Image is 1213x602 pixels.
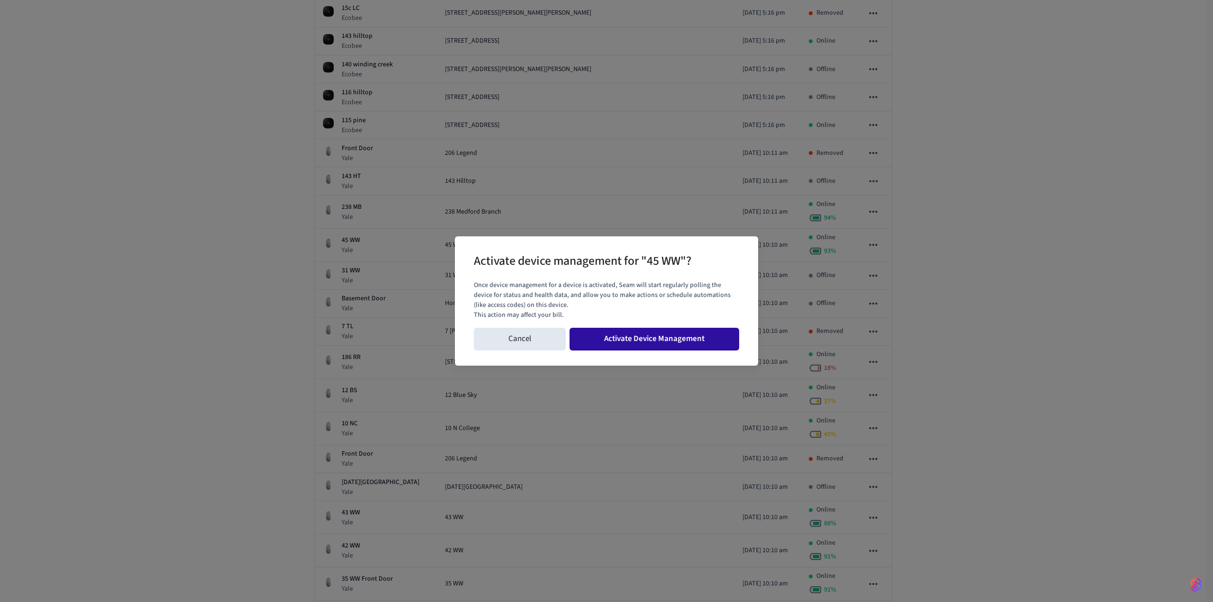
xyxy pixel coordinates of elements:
[1190,577,1202,593] img: SeamLogoGradient.69752ec5.svg
[474,248,691,277] h2: Activate device management for "45 WW"?
[570,328,739,350] button: Activate Device Management
[474,310,739,320] p: This action may affect your bill.
[474,280,739,310] p: Once device management for a device is activated, Seam will start regularly polling the device fo...
[474,328,566,350] button: Cancel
